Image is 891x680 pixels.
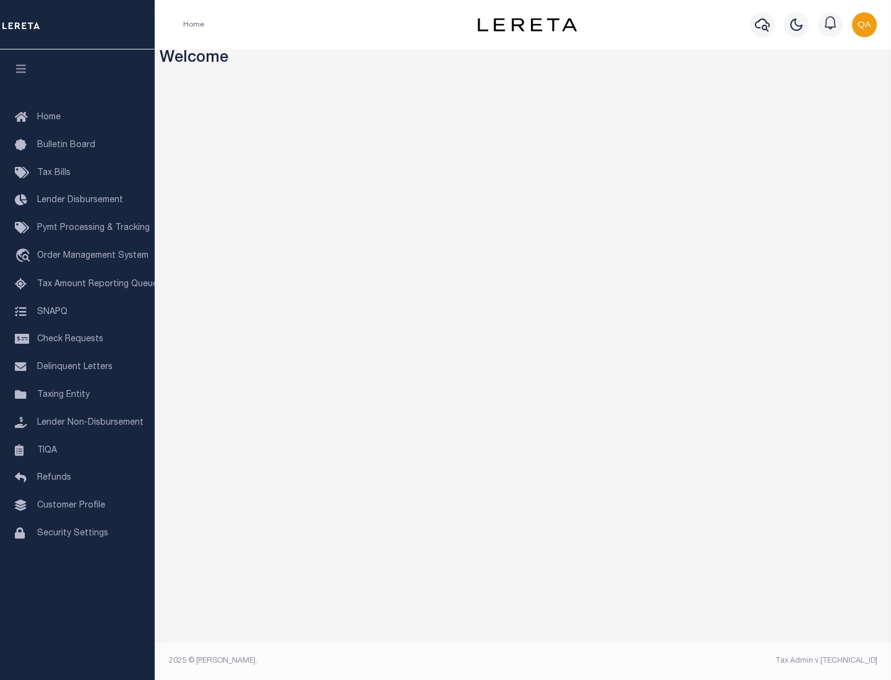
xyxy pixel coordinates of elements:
span: Delinquent Letters [37,363,113,372]
span: Home [37,113,61,122]
span: Order Management System [37,252,148,260]
img: svg+xml;base64,PHN2ZyB4bWxucz0iaHR0cDovL3d3dy53My5vcmcvMjAwMC9zdmciIHBvaW50ZXItZXZlbnRzPSJub25lIi... [852,12,877,37]
span: Pymt Processing & Tracking [37,224,150,232]
span: TIQA [37,446,57,454]
span: Customer Profile [37,501,105,510]
span: Security Settings [37,529,108,538]
span: Refunds [37,474,71,482]
div: Tax Admin v.[TECHNICAL_ID] [532,655,877,666]
i: travel_explore [15,249,35,265]
span: Lender Non-Disbursement [37,419,144,427]
span: Bulletin Board [37,141,95,150]
img: logo-dark.svg [478,18,577,32]
span: Check Requests [37,335,103,344]
span: SNAPQ [37,307,67,316]
div: 2025 © [PERSON_NAME]. [160,655,523,666]
span: Tax Amount Reporting Queue [37,280,158,289]
h3: Welcome [160,49,887,69]
span: Lender Disbursement [37,196,123,205]
span: Taxing Entity [37,391,90,399]
span: Tax Bills [37,169,71,177]
li: Home [183,19,204,30]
